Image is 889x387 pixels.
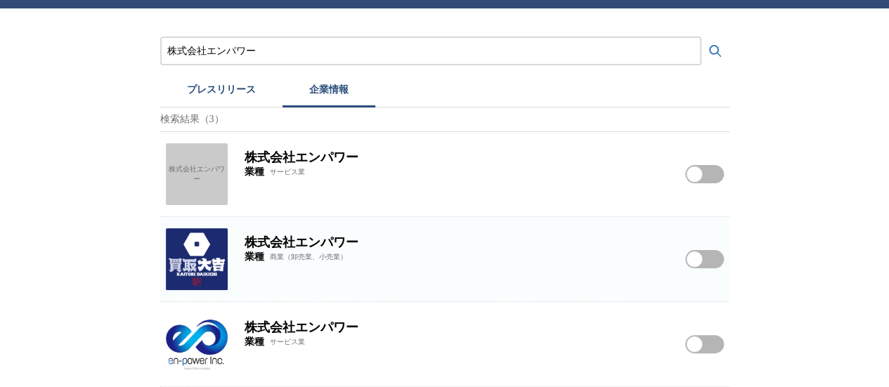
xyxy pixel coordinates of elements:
[245,319,668,336] h2: 株式会社エンパワー
[245,336,264,348] span: 業種
[270,167,305,177] span: サービス業
[245,234,668,251] h2: 株式会社エンパワー
[160,107,729,132] p: 検索結果（3）
[701,37,729,65] button: 検索する
[270,252,347,262] span: 商業（卸売業、小売業）
[160,77,283,107] button: プレスリリース
[245,166,264,178] span: 業種
[166,228,228,290] img: 株式会社エンパワーのロゴ
[166,143,228,205] a: 株式会社エンパワー
[283,77,375,107] button: 企業情報
[167,44,694,59] input: プレスリリースおよび企業を検索する
[166,313,228,375] img: 株式会社エンパワーのロゴ
[245,251,264,263] span: 業種
[270,337,305,347] span: サービス業
[245,149,668,166] h2: 株式会社エンパワー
